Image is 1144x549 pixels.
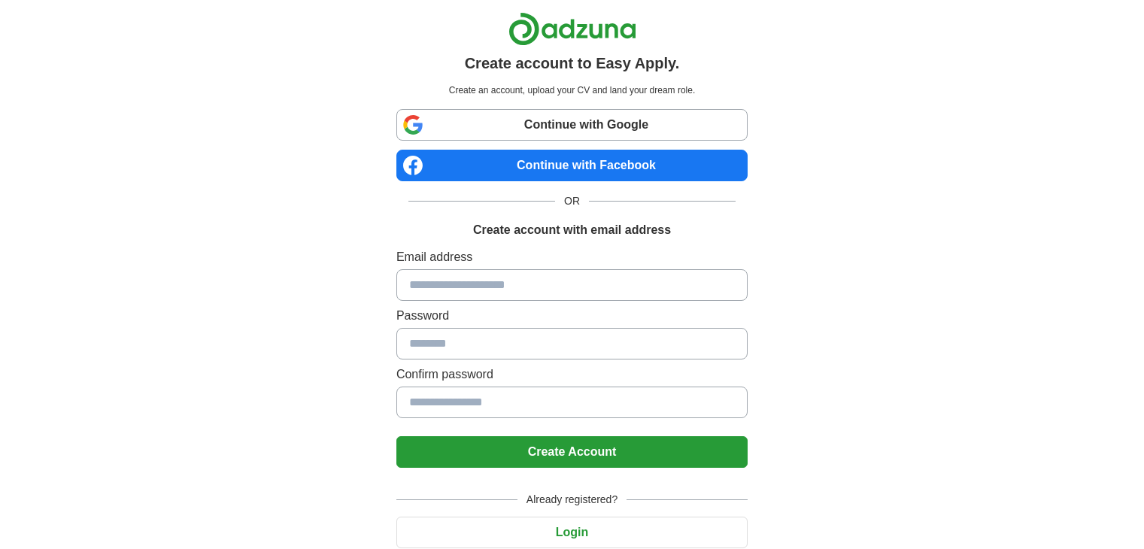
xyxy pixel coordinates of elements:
h1: Create account with email address [473,221,671,239]
span: OR [555,193,589,209]
a: Continue with Facebook [396,150,748,181]
p: Create an account, upload your CV and land your dream role. [399,83,745,97]
label: Confirm password [396,365,748,384]
button: Login [396,517,748,548]
a: Continue with Google [396,109,748,141]
label: Email address [396,248,748,266]
button: Create Account [396,436,748,468]
span: Already registered? [517,492,627,508]
a: Login [396,526,748,538]
h1: Create account to Easy Apply. [465,52,680,74]
label: Password [396,307,748,325]
img: Adzuna logo [508,12,636,46]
